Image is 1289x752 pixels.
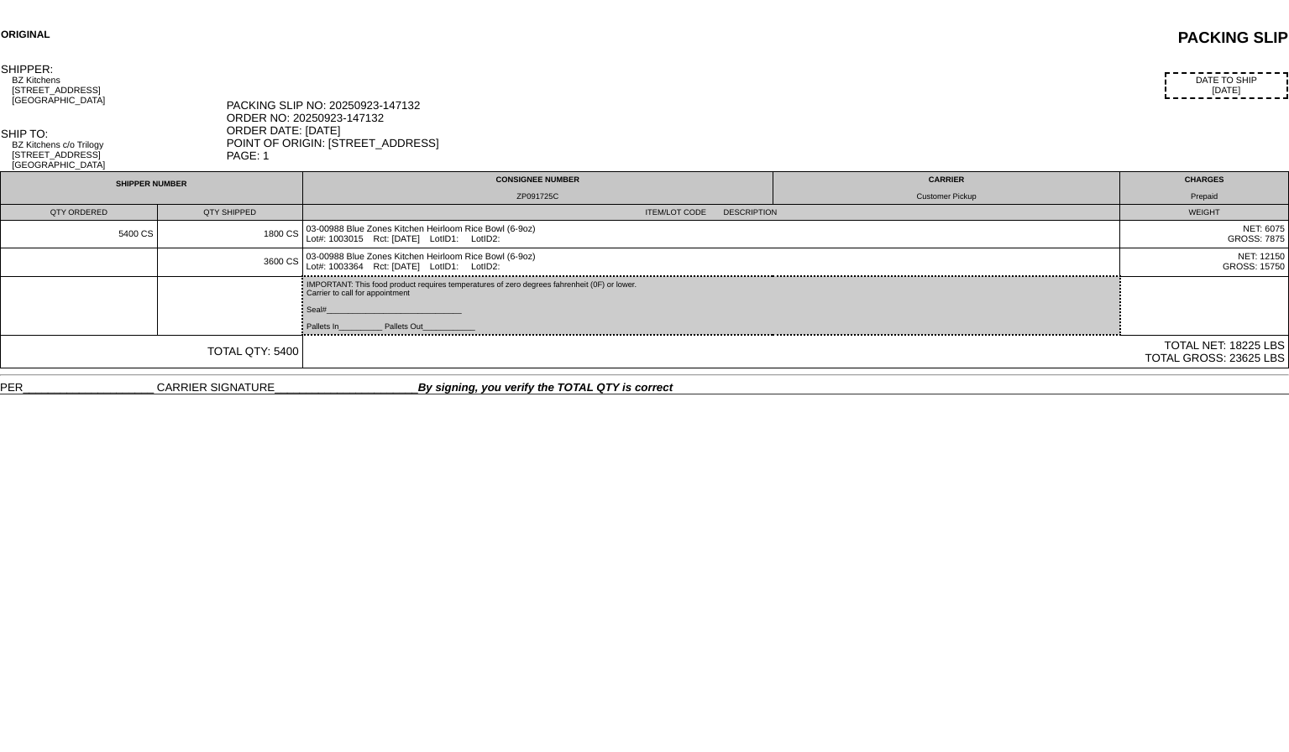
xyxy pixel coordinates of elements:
div: DATE TO SHIP [DATE] [1165,72,1288,99]
div: PACKING SLIP NO: 20250923-147132 ORDER NO: 20250923-147132 ORDER DATE: [DATE] POINT OF ORIGIN: [S... [227,99,1288,162]
td: QTY ORDERED [1,205,158,221]
td: IMPORTANT: This food product requires temperatures of zero degrees fahrenheit (0F) or lower. Carr... [302,276,1120,335]
td: CONSIGNEE NUMBER [302,172,773,205]
span: By signing, you verify the TOTAL QTY is correct [418,381,673,394]
td: NET: 6075 GROSS: 7875 [1120,221,1289,248]
td: 5400 CS [1,221,158,248]
div: BZ Kitchens c/o Trilogy [STREET_ADDRESS] [GEOGRAPHIC_DATA] [12,140,224,170]
td: ITEM/LOT CODE DESCRIPTION [302,205,1120,221]
div: BZ Kitchens [STREET_ADDRESS] [GEOGRAPHIC_DATA] [12,76,224,106]
div: SHIP TO: [1,128,225,140]
td: WEIGHT [1120,205,1289,221]
div: Customer Pickup [777,192,1116,201]
td: QTY SHIPPED [157,205,302,221]
td: 03-00988 Blue Zones Kitchen Heirloom Rice Bowl (6-9oz) Lot#: 1003364 Rct: [DATE] LotID1: LotID2: [302,248,1120,277]
div: ZP091725C [307,192,769,201]
div: Prepaid [1124,192,1285,201]
td: 03-00988 Blue Zones Kitchen Heirloom Rice Bowl (6-9oz) Lot#: 1003015 Rct: [DATE] LotID1: LotID2: [302,221,1120,248]
div: PACKING SLIP [404,29,1288,47]
td: 1800 CS [157,221,302,248]
td: SHIPPER NUMBER [1,172,303,205]
td: NET: 12150 GROSS: 15750 [1120,248,1289,277]
td: TOTAL QTY: 5400 [1,335,303,368]
td: TOTAL NET: 18225 LBS TOTAL GROSS: 23625 LBS [302,335,1288,368]
td: CHARGES [1120,172,1289,205]
div: SHIPPER: [1,63,225,76]
td: CARRIER [773,172,1119,205]
td: 3600 CS [157,248,302,277]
